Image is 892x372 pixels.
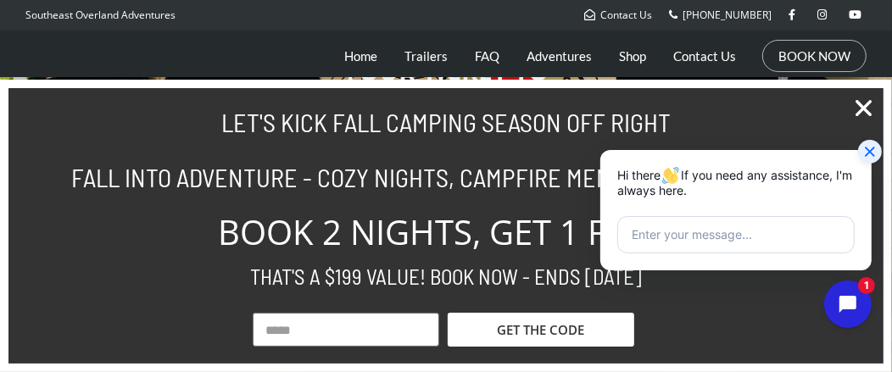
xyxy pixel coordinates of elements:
[42,266,850,287] h2: THAT'S A $199 VALUE! BOOK NOW - ENDS [DATE]
[673,35,736,77] a: Contact Us
[497,324,584,336] span: GET THE CODE
[42,109,850,135] h2: LET'S KICK FALL CAMPING SEASON OFF RIGHT
[527,35,592,77] a: Adventures
[42,164,850,190] h2: FALL INTO ADVENTURE - COZY NIGHTS, CAMPFIRE MEMORIES & EPIC DEALS!
[852,97,875,119] a: Close
[404,35,448,77] a: Trailers
[669,8,772,22] a: [PHONE_NUMBER]
[683,8,772,22] span: [PHONE_NUMBER]
[475,35,499,77] a: FAQ
[42,215,850,249] h2: BOOK 2 NIGHTS, GET 1 FREE!
[619,35,646,77] a: Shop
[25,4,176,26] p: Southeast Overland Adventures
[600,8,652,22] span: Contact Us
[778,47,850,64] a: BOOK NOW
[344,35,377,77] a: Home
[448,313,634,347] button: GET THE CODE
[584,8,652,22] a: Contact Us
